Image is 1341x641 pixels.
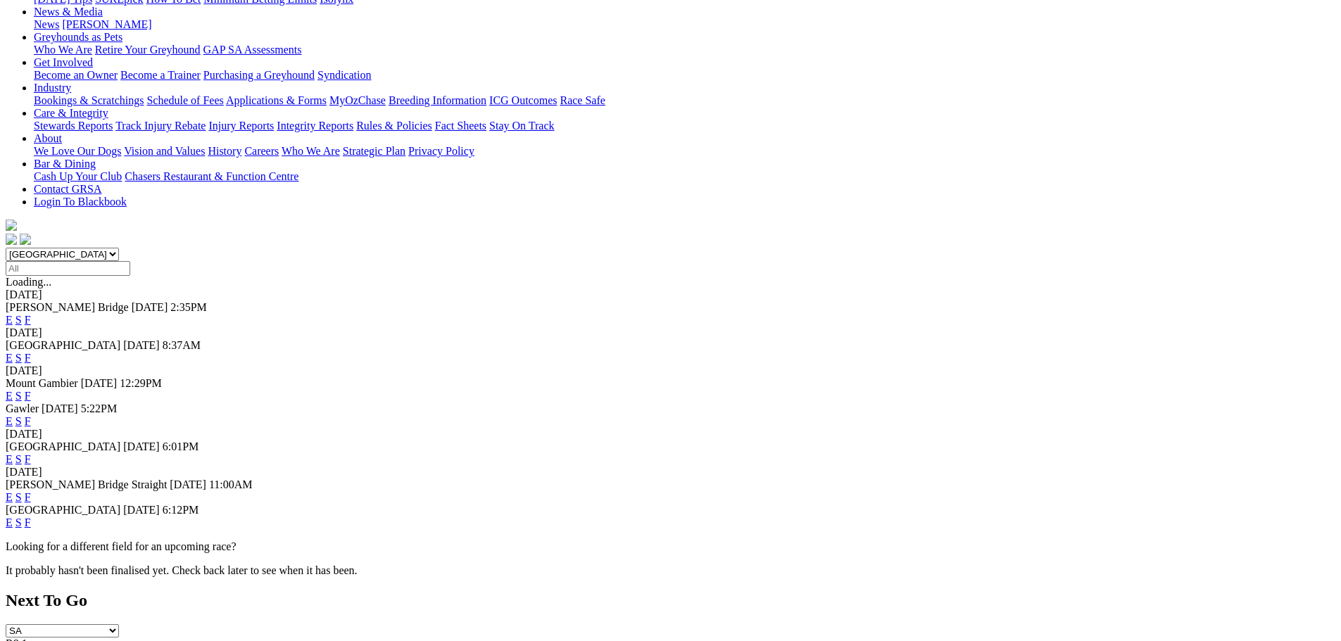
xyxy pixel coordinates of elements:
[120,69,201,81] a: Become a Trainer
[208,120,274,132] a: Injury Reports
[6,301,129,313] span: [PERSON_NAME] Bridge
[489,120,554,132] a: Stay On Track
[6,339,120,351] span: [GEOGRAPHIC_DATA]
[389,94,486,106] a: Breeding Information
[34,170,122,182] a: Cash Up Your Club
[25,516,31,528] a: F
[124,145,205,157] a: Vision and Values
[125,170,298,182] a: Chasers Restaurant & Function Centre
[6,516,13,528] a: E
[15,314,22,326] a: S
[408,145,474,157] a: Privacy Policy
[282,145,340,157] a: Who We Are
[15,491,22,503] a: S
[34,132,62,144] a: About
[25,352,31,364] a: F
[208,145,241,157] a: History
[34,6,103,18] a: News & Media
[6,314,13,326] a: E
[6,415,13,427] a: E
[6,591,1335,610] h2: Next To Go
[34,107,108,119] a: Care & Integrity
[6,364,1335,377] div: [DATE]
[34,94,1335,107] div: Industry
[15,390,22,402] a: S
[226,94,327,106] a: Applications & Forms
[209,478,253,490] span: 11:00AM
[25,491,31,503] a: F
[34,44,92,56] a: Who We Are
[34,44,1335,56] div: Greyhounds as Pets
[329,94,386,106] a: MyOzChase
[170,478,206,490] span: [DATE]
[34,82,71,94] a: Industry
[115,120,206,132] a: Track Injury Rebate
[6,352,13,364] a: E
[6,453,13,465] a: E
[25,415,31,427] a: F
[6,402,39,414] span: Gawler
[34,158,96,170] a: Bar & Dining
[435,120,486,132] a: Fact Sheets
[244,145,279,157] a: Careers
[6,491,13,503] a: E
[34,69,118,81] a: Become an Owner
[489,94,557,106] a: ICG Outcomes
[6,390,13,402] a: E
[123,440,160,452] span: [DATE]
[34,196,127,208] a: Login To Blackbook
[163,504,199,516] span: 6:12PM
[163,339,201,351] span: 8:37AM
[123,504,160,516] span: [DATE]
[95,44,201,56] a: Retire Your Greyhound
[6,234,17,245] img: facebook.svg
[6,261,130,276] input: Select date
[25,390,31,402] a: F
[34,120,113,132] a: Stewards Reports
[6,377,78,389] span: Mount Gambier
[6,288,1335,301] div: [DATE]
[123,339,160,351] span: [DATE]
[6,428,1335,440] div: [DATE]
[343,145,405,157] a: Strategic Plan
[34,69,1335,82] div: Get Involved
[6,564,358,576] partial: It probably hasn't been finalised yet. Check back later to see when it has been.
[356,120,432,132] a: Rules & Policies
[34,145,121,157] a: We Love Our Dogs
[34,170,1335,183] div: Bar & Dining
[6,478,167,490] span: [PERSON_NAME] Bridge Straight
[34,31,122,43] a: Greyhounds as Pets
[6,440,120,452] span: [GEOGRAPHIC_DATA]
[81,377,118,389] span: [DATE]
[15,516,22,528] a: S
[170,301,207,313] span: 2:35PM
[203,44,302,56] a: GAP SA Assessments
[34,145,1335,158] div: About
[15,453,22,465] a: S
[20,234,31,245] img: twitter.svg
[42,402,78,414] span: [DATE]
[25,314,31,326] a: F
[6,540,1335,553] p: Looking for a different field for an upcoming race?
[34,56,93,68] a: Get Involved
[34,18,59,30] a: News
[15,415,22,427] a: S
[62,18,151,30] a: [PERSON_NAME]
[203,69,315,81] a: Purchasing a Greyhound
[6,466,1335,478] div: [DATE]
[34,183,101,195] a: Contact GRSA
[163,440,199,452] span: 6:01PM
[317,69,371,81] a: Syndication
[6,220,17,231] img: logo-grsa-white.png
[6,504,120,516] span: [GEOGRAPHIC_DATA]
[34,120,1335,132] div: Care & Integrity
[560,94,605,106] a: Race Safe
[146,94,223,106] a: Schedule of Fees
[25,453,31,465] a: F
[34,94,144,106] a: Bookings & Scratchings
[120,377,162,389] span: 12:29PM
[132,301,168,313] span: [DATE]
[15,352,22,364] a: S
[277,120,353,132] a: Integrity Reports
[6,326,1335,339] div: [DATE]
